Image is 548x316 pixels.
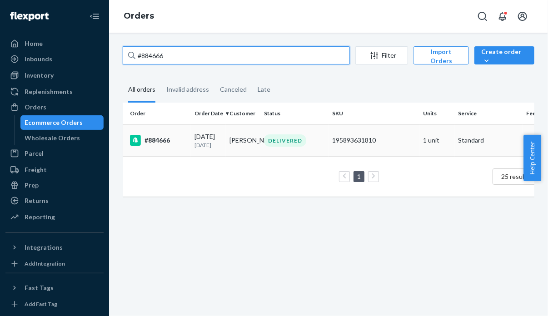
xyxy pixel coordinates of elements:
[5,84,104,99] a: Replenishments
[258,78,270,101] div: Late
[25,87,73,96] div: Replenishments
[5,52,104,66] a: Inbounds
[454,103,523,124] th: Service
[5,68,104,83] a: Inventory
[25,196,49,205] div: Returns
[458,136,519,145] p: Standard
[25,133,80,143] div: Wholesale Orders
[332,136,416,145] div: 195893631810
[124,11,154,21] a: Orders
[25,260,65,267] div: Add Integration
[5,193,104,208] a: Returns
[25,165,47,174] div: Freight
[260,103,329,124] th: Status
[116,3,161,30] ol: breadcrumbs
[25,71,54,80] div: Inventory
[25,54,52,64] div: Inbounds
[523,135,541,181] button: Help Center
[123,103,191,124] th: Order
[5,210,104,224] a: Reporting
[264,134,306,147] div: DELIVERED
[130,135,187,146] div: #884666
[25,149,44,158] div: Parcel
[85,7,104,25] button: Close Navigation
[10,12,49,21] img: Flexport logo
[25,103,46,112] div: Orders
[355,173,363,180] a: Page 1 is your current page
[329,103,419,124] th: SKU
[25,118,83,127] div: Ecommerce Orders
[194,132,222,149] div: [DATE]
[5,281,104,295] button: Fast Tags
[5,146,104,161] a: Parcel
[481,47,528,65] div: Create order
[25,283,54,292] div: Fast Tags
[25,300,57,308] div: Add Fast Tag
[5,178,104,193] a: Prep
[513,7,532,25] button: Open account menu
[25,212,55,222] div: Reporting
[419,124,454,156] td: 1 unit
[166,78,209,101] div: Invalid address
[355,46,408,64] button: Filter
[191,103,226,124] th: Order Date
[20,115,104,130] a: Ecommerce Orders
[473,7,492,25] button: Open Search Box
[5,299,104,310] a: Add Fast Tag
[5,240,104,255] button: Integrations
[25,39,43,48] div: Home
[226,124,261,156] td: [PERSON_NAME]
[123,46,350,64] input: Search orders
[194,141,222,149] p: [DATE]
[128,78,155,103] div: All orders
[5,258,104,269] a: Add Integration
[419,103,454,124] th: Units
[25,181,39,190] div: Prep
[5,36,104,51] a: Home
[493,7,512,25] button: Open notifications
[20,131,104,145] a: Wholesale Orders
[25,243,63,252] div: Integrations
[356,51,408,60] div: Filter
[474,46,534,64] button: Create order
[5,163,104,177] a: Freight
[413,46,469,64] button: Import Orders
[5,100,104,114] a: Orders
[220,78,247,101] div: Canceled
[229,109,257,117] div: Customer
